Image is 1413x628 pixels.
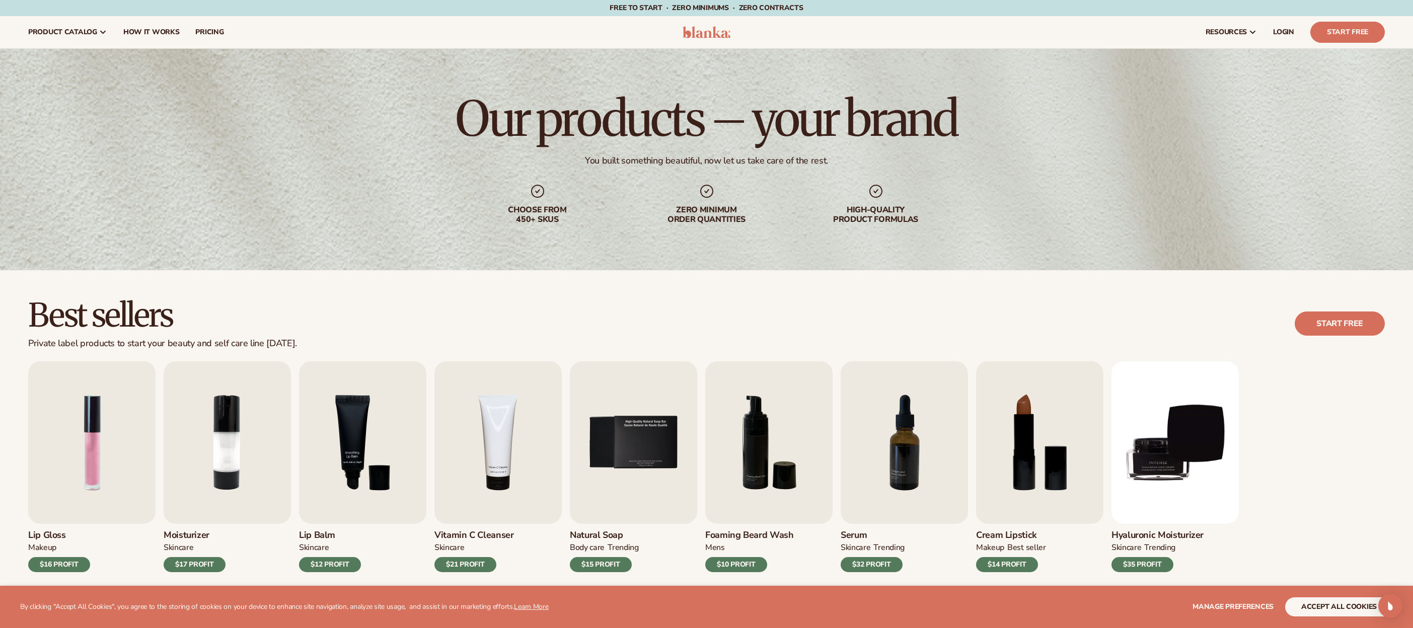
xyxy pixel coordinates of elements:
a: product catalog [20,16,115,48]
h3: Foaming beard wash [705,530,794,541]
h3: Natural Soap [570,530,639,541]
a: 9 / 9 [1111,361,1239,572]
div: $16 PROFIT [28,557,90,572]
button: accept all cookies [1285,597,1393,616]
h2: Best sellers [28,298,297,332]
div: Choose from 450+ Skus [473,205,602,224]
h3: Hyaluronic moisturizer [1111,530,1204,541]
a: 6 / 9 [705,361,833,572]
div: TRENDING [608,542,638,553]
a: 7 / 9 [841,361,968,572]
div: Private label products to start your beauty and self care line [DATE]. [28,338,297,349]
div: mens [705,542,725,553]
a: 4 / 9 [434,361,562,572]
div: BODY Care [570,542,605,553]
div: $15 PROFIT [570,557,632,572]
a: Learn More [514,602,548,611]
a: pricing [187,16,232,48]
div: SKINCARE [841,542,870,553]
h3: Moisturizer [164,530,226,541]
div: $32 PROFIT [841,557,903,572]
h3: Cream Lipstick [976,530,1046,541]
div: TRENDING [1144,542,1175,553]
a: 1 / 9 [28,361,156,572]
h3: Lip Balm [299,530,361,541]
h3: Vitamin C Cleanser [434,530,514,541]
div: BEST SELLER [1007,542,1046,553]
div: MAKEUP [976,542,1004,553]
span: product catalog [28,28,97,36]
img: logo [683,26,730,38]
p: By clicking "Accept All Cookies", you agree to the storing of cookies on your device to enhance s... [20,603,549,611]
div: TRENDING [873,542,904,553]
div: SKINCARE [164,542,193,553]
a: resources [1198,16,1265,48]
div: $14 PROFIT [976,557,1038,572]
a: 8 / 9 [976,361,1103,572]
a: How It Works [115,16,188,48]
div: $21 PROFIT [434,557,496,572]
span: resources [1206,28,1247,36]
a: Start Free [1310,22,1385,43]
div: $12 PROFIT [299,557,361,572]
div: $17 PROFIT [164,557,226,572]
span: Free to start · ZERO minimums · ZERO contracts [610,3,803,13]
h1: Our products – your brand [456,95,957,143]
div: MAKEUP [28,542,56,553]
div: Open Intercom Messenger [1378,594,1402,618]
div: Zero minimum order quantities [642,205,771,224]
div: SKINCARE [299,542,329,553]
a: LOGIN [1265,16,1302,48]
div: High-quality product formulas [811,205,940,224]
div: SKINCARE [1111,542,1141,553]
div: Skincare [434,542,464,553]
span: LOGIN [1273,28,1294,36]
a: 5 / 9 [570,361,697,572]
span: Manage preferences [1193,602,1274,611]
span: pricing [195,28,224,36]
span: How It Works [123,28,180,36]
a: 2 / 9 [164,361,291,572]
button: Manage preferences [1193,597,1274,616]
a: 3 / 9 [299,361,426,572]
a: Start free [1295,311,1385,336]
div: You built something beautiful, now let us take care of the rest. [585,155,828,167]
div: $10 PROFIT [705,557,767,572]
div: $35 PROFIT [1111,557,1173,572]
h3: Serum [841,530,905,541]
h3: Lip Gloss [28,530,90,541]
